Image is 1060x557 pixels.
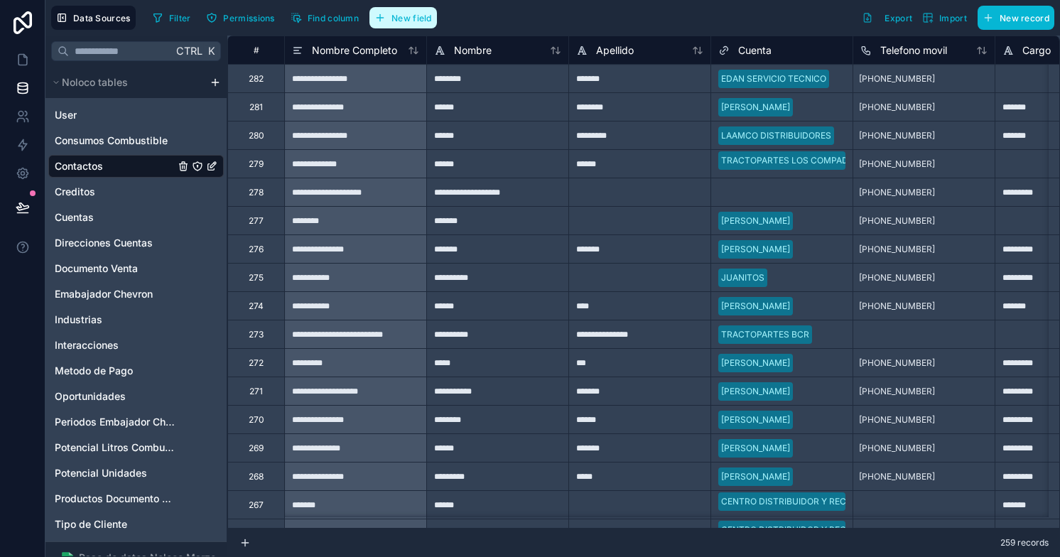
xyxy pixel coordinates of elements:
a: New record [972,6,1054,30]
div: 273 [249,329,264,340]
div: [PERSON_NAME] [721,300,790,313]
div: [PERSON_NAME] [721,357,790,369]
div: TRACTOPARTES LOS COMPADRES [721,154,865,167]
div: # [239,45,274,55]
span: Find column [308,13,359,23]
span: [PHONE_NUMBER] [859,158,935,170]
div: 275 [249,272,264,283]
span: Telefono movil [880,43,947,58]
div: 279 [249,158,264,170]
span: [PHONE_NUMBER] [859,471,935,482]
div: 280 [249,130,264,141]
button: New record [978,6,1054,30]
span: Cuenta [738,43,772,58]
div: 282 [249,73,264,85]
span: Data Sources [73,13,131,23]
div: 272 [249,357,264,369]
div: [PERSON_NAME] [721,243,790,256]
button: Permissions [201,7,279,28]
span: Permissions [223,13,274,23]
span: [PHONE_NUMBER] [859,272,935,283]
span: Nombre Completo [312,43,397,58]
span: [PHONE_NUMBER] [859,130,935,141]
div: [PERSON_NAME] [721,470,790,483]
button: Data Sources [51,6,136,30]
span: [PHONE_NUMBER] [859,414,935,426]
span: 259 records [1000,537,1049,548]
a: Permissions [201,7,285,28]
div: JUANITOS [721,271,764,284]
span: Ctrl [175,42,204,60]
div: [PERSON_NAME] [721,101,790,114]
span: [PHONE_NUMBER] [859,301,935,312]
span: [PHONE_NUMBER] [859,443,935,454]
button: Import [917,6,972,30]
div: 281 [249,102,263,113]
div: EDAN SERVICIO TECNICO [721,72,826,85]
div: [PERSON_NAME] [721,215,790,227]
div: 266 [249,528,264,539]
div: [PERSON_NAME] [721,442,790,455]
span: New field [391,13,432,23]
div: 274 [249,301,264,312]
div: 269 [249,443,264,454]
span: Cargo [1022,43,1051,58]
span: [PHONE_NUMBER] [859,187,935,198]
span: [PHONE_NUMBER] [859,528,935,539]
span: Nombre [454,43,492,58]
span: Apellido [596,43,634,58]
div: 278 [249,187,264,198]
button: Find column [286,7,364,28]
div: 271 [249,386,263,397]
span: Import [939,13,967,23]
span: New record [1000,13,1049,23]
div: [PERSON_NAME] [721,385,790,398]
div: CENTRO DISTRIBUIDOR Y RECONSTRUCTOR ATS [721,495,925,508]
button: Filter [147,7,196,28]
span: [PHONE_NUMBER] [859,357,935,369]
div: [PERSON_NAME] [721,413,790,426]
span: K [206,46,216,56]
span: [PHONE_NUMBER] [859,215,935,227]
span: [PHONE_NUMBER] [859,244,935,255]
div: 268 [249,471,264,482]
div: 276 [249,244,264,255]
div: 270 [249,414,264,426]
span: Export [885,13,912,23]
div: TRACTOPARTES BCR [721,328,809,341]
div: CENTRO DISTRIBUIDOR Y RECONSTRUCTOR ATS [721,524,925,536]
span: [PHONE_NUMBER] [859,102,935,113]
button: New field [369,7,437,28]
span: [PHONE_NUMBER] [859,386,935,397]
div: 277 [249,215,264,227]
button: Export [857,6,917,30]
span: Filter [169,13,191,23]
div: 267 [249,499,264,511]
span: [PHONE_NUMBER] [859,73,935,85]
div: LAAMCO DISTRIBUIDORES [721,129,831,142]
